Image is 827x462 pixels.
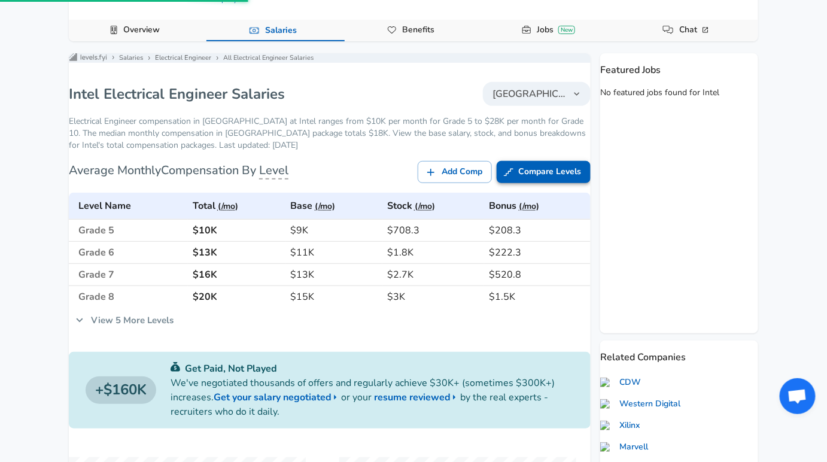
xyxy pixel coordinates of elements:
[489,244,586,261] h6: $222.3
[69,161,288,180] h6: Average Monthly Compensation By
[290,288,378,305] h6: $15K
[415,199,435,214] button: (/mo)
[558,26,575,34] div: New
[489,197,586,214] h6: Bonus
[497,161,591,183] a: Compare Levels
[600,421,615,430] img: xilinx.com
[290,244,378,261] h6: $11K
[260,20,302,41] a: Salaries
[193,266,281,283] h6: $16K
[69,20,758,41] div: Company Data Navigation
[519,199,539,214] button: (/mo)
[290,197,378,214] h6: Base
[489,288,586,305] h6: $1.5K
[315,199,335,214] button: (/mo)
[193,197,281,214] h6: Total
[674,20,716,40] a: Chat
[86,376,156,404] a: $160K
[78,270,183,279] h6: Grade 7
[483,82,591,106] button: [GEOGRAPHIC_DATA]
[600,53,758,77] p: Featured Jobs
[387,197,479,214] h6: Stock
[193,244,281,261] h6: $13K
[492,87,567,101] span: [GEOGRAPHIC_DATA]
[171,362,180,372] img: svg+xml;base64,PHN2ZyB4bWxucz0iaHR0cDovL3d3dy53My5vcmcvMjAwMC9zdmciIGZpbGw9IiMwYzU0NjAiIHZpZXdCb3...
[69,193,591,308] table: Intel's Electrical Engineer levels
[78,292,183,302] h6: Grade 8
[374,390,460,405] a: resume reviewed
[69,308,180,333] a: View 5 More Levels
[171,376,574,419] p: We've negotiated thousands of offers and regularly achieve $30K+ (sometimes $300K+) increases. or...
[600,398,680,410] a: Western Digital
[290,266,378,283] h6: $13K
[600,441,648,453] a: Marvell
[387,222,479,239] h6: $708.3
[69,115,591,151] p: Electrical Engineer compensation in [GEOGRAPHIC_DATA] at Intel ranges from $10K per month for Gra...
[193,288,281,305] h6: $20K
[78,248,183,257] h6: Grade 6
[119,53,143,63] a: Salaries
[387,288,479,305] h6: $3K
[418,161,492,183] a: Add Comp
[290,222,378,239] h6: $9K
[600,87,758,99] div: No featured jobs found for Intel
[532,20,580,40] a: JobsNew
[489,266,586,283] h6: $520.8
[78,226,183,235] h6: Grade 5
[600,378,615,387] img: cdw.com
[171,361,574,376] p: Get Paid, Not Played
[397,20,439,40] a: Benefits
[193,222,281,239] h6: $10K
[118,20,165,40] a: Overview
[489,222,586,239] h6: $208.3
[223,53,314,63] p: All Electrical Engineer Salaries
[259,162,288,180] span: Level
[600,376,641,388] a: CDW
[218,199,238,214] button: (/mo)
[600,442,615,452] img: marvell.com
[155,53,211,63] a: Electrical Engineer
[214,390,341,405] a: Get your salary negotiated
[600,341,758,364] p: Related Companies
[78,197,183,214] h6: Level Name
[387,266,479,283] h6: $2.7K
[780,378,816,414] div: Open chat
[69,84,285,104] h1: Intel Electrical Engineer Salaries
[387,244,479,261] h6: $1.8K
[600,399,615,409] img: westerndigital.com
[600,420,640,431] a: Xilinx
